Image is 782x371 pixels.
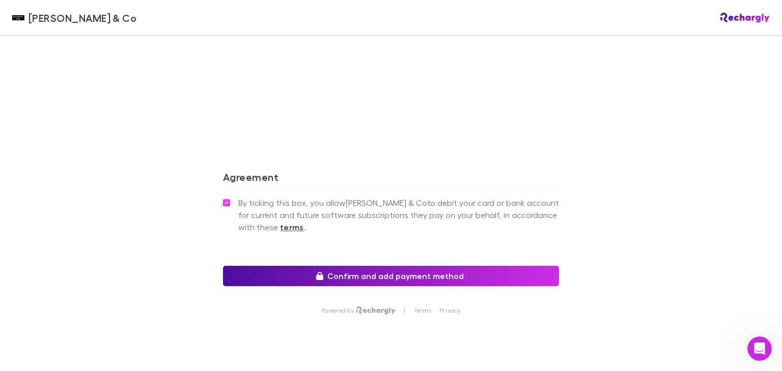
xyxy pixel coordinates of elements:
img: Shaddock & Co's Logo [12,12,24,24]
span: By ticking this box, you allow [PERSON_NAME] & Co to debit your card or bank account for current ... [238,197,559,233]
iframe: Intercom live chat [747,336,772,361]
p: | [404,306,405,315]
h3: Agreement [223,171,559,187]
img: Rechargly Logo [720,13,770,23]
span: [PERSON_NAME] & Co [29,10,136,25]
a: Terms [414,306,431,315]
p: Powered by [321,306,356,315]
button: Confirm and add payment method [223,266,559,286]
a: Privacy [439,306,461,315]
img: Rechargly Logo [356,306,396,315]
strong: terms [280,222,304,232]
